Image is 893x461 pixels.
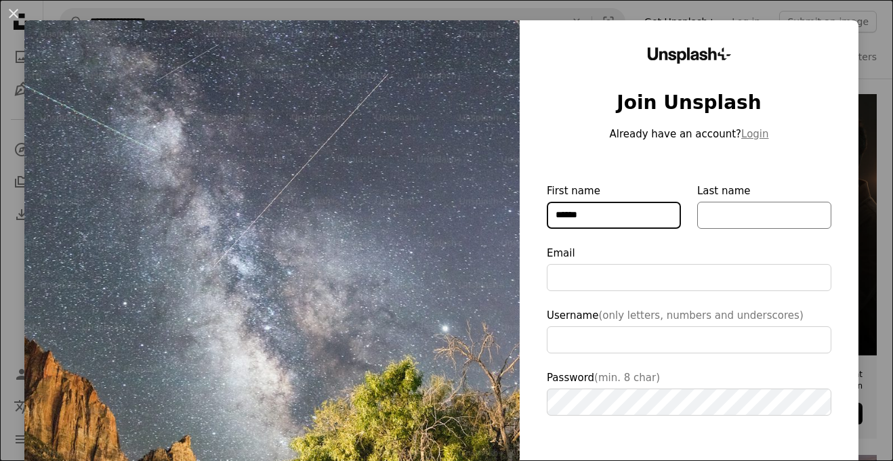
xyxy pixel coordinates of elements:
span: (only letters, numbers and underscores) [598,309,803,322]
label: Email [547,245,831,291]
span: (min. 8 char) [594,372,660,384]
p: Already have an account? [547,126,831,142]
label: Last name [697,183,831,229]
input: Email [547,264,831,291]
button: Login [741,126,768,142]
input: Username(only letters, numbers and underscores) [547,326,831,353]
label: First name [547,183,681,229]
label: Username [547,307,831,353]
input: Last name [697,202,831,229]
input: First name [547,202,681,229]
input: Password(min. 8 char) [547,389,831,416]
label: Password [547,370,831,416]
h1: Join Unsplash [547,91,831,115]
